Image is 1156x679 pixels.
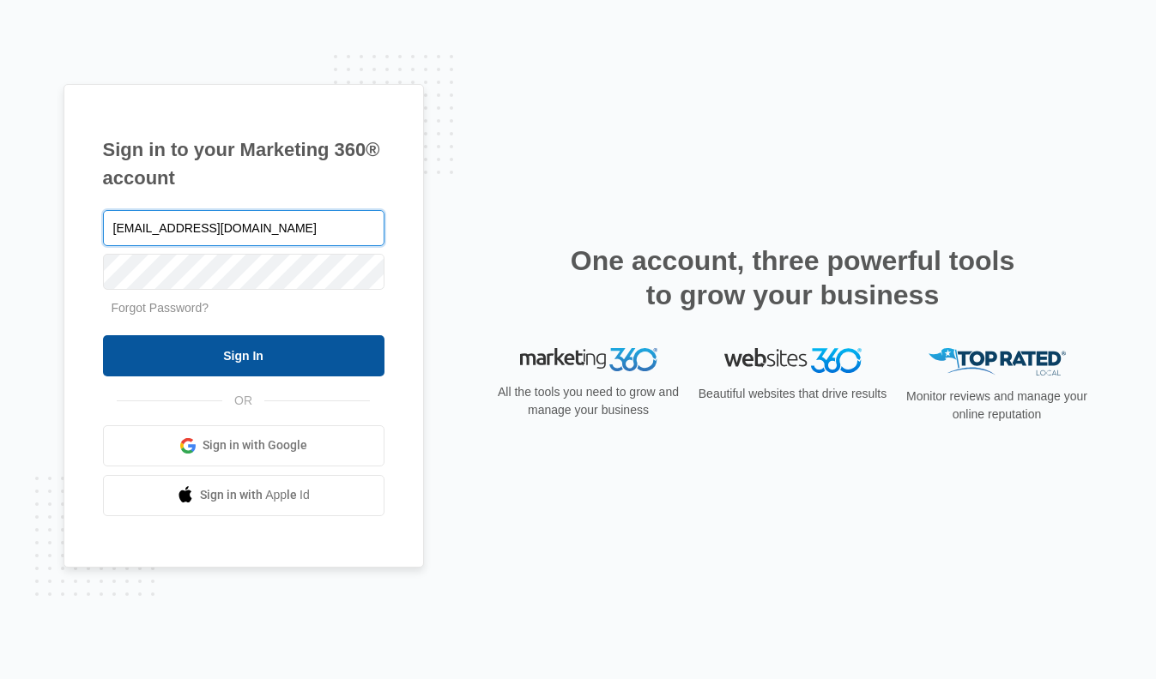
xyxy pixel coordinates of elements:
[103,335,384,376] input: Sign In
[901,388,1093,424] p: Monitor reviews and manage your online reputation
[103,425,384,466] a: Sign in with Google
[566,243,1020,312] h2: One account, three powerful tools to grow your business
[929,348,1066,376] img: Top Rated Local
[222,392,264,410] span: OR
[103,210,384,246] input: Email
[724,348,862,373] img: Websites 360
[112,301,209,315] a: Forgot Password?
[520,348,657,372] img: Marketing 360
[200,486,310,504] span: Sign in with Apple Id
[203,436,307,454] span: Sign in with Google
[103,475,384,516] a: Sign in with Apple Id
[697,385,889,403] p: Beautiful websites that drive results
[493,383,685,419] p: All the tools you need to grow and manage your business
[103,135,384,192] h1: Sign in to your Marketing 360® account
